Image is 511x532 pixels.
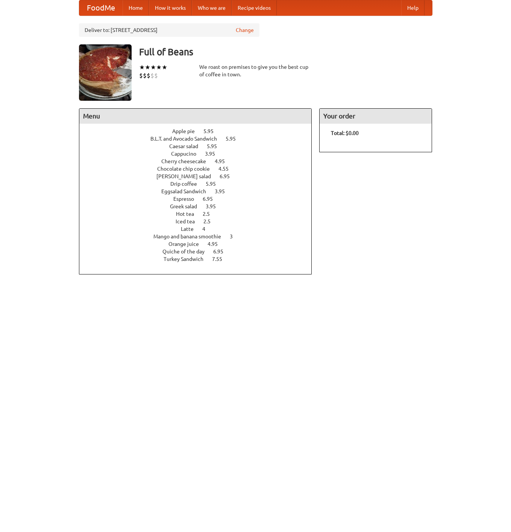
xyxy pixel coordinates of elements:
a: Cherry cheesecake 4.95 [161,158,239,164]
span: 6.95 [213,249,231,255]
a: Change [236,26,254,34]
span: Apple pie [172,128,202,134]
li: $ [147,71,150,80]
span: 5.95 [226,136,243,142]
h4: Menu [79,109,312,124]
a: Who we are [192,0,232,15]
span: B.L.T. and Avocado Sandwich [150,136,224,142]
span: 2.5 [203,218,218,224]
img: angular.jpg [79,44,132,101]
span: Chocolate chip cookie [157,166,217,172]
span: 5.95 [206,181,223,187]
li: $ [143,71,147,80]
a: Greek salad 3.95 [170,203,230,209]
span: 6.95 [203,196,220,202]
li: ★ [156,63,162,71]
span: Eggsalad Sandwich [161,188,214,194]
span: 4.95 [208,241,225,247]
span: Cherry cheesecake [161,158,214,164]
a: Mango and banana smoothie 3 [153,233,247,239]
span: 6.95 [220,173,237,179]
a: FoodMe [79,0,123,15]
span: 3.95 [206,203,223,209]
a: Drip coffee 5.95 [170,181,230,187]
span: 4.55 [218,166,236,172]
span: Latte [181,226,201,232]
a: Help [401,0,425,15]
span: Caesar salad [169,143,206,149]
div: We roast on premises to give you the best cup of coffee in town. [199,63,312,78]
span: [PERSON_NAME] salad [156,173,218,179]
span: 3.95 [215,188,232,194]
a: Espresso 6.95 [173,196,227,202]
a: Turkey Sandwich 7.55 [164,256,236,262]
a: [PERSON_NAME] salad 6.95 [156,173,244,179]
div: Deliver to: [STREET_ADDRESS] [79,23,259,37]
li: ★ [150,63,156,71]
li: ★ [145,63,150,71]
a: Latte 4 [181,226,219,232]
a: Orange juice 4.95 [168,241,232,247]
span: 4 [202,226,213,232]
span: 3 [230,233,240,239]
b: Total: $0.00 [331,130,359,136]
li: $ [139,71,143,80]
a: Chocolate chip cookie 4.55 [157,166,243,172]
li: ★ [139,63,145,71]
a: Quiche of the day 6.95 [162,249,237,255]
span: Iced tea [176,218,202,224]
a: Recipe videos [232,0,277,15]
span: Turkey Sandwich [164,256,211,262]
a: Caesar salad 5.95 [169,143,231,149]
a: Cappucino 3.95 [171,151,229,157]
h3: Full of Beans [139,44,432,59]
span: Drip coffee [170,181,205,187]
span: Cappucino [171,151,204,157]
a: Apple pie 5.95 [172,128,227,134]
span: Quiche of the day [162,249,212,255]
a: Home [123,0,149,15]
a: B.L.T. and Avocado Sandwich 5.95 [150,136,250,142]
li: $ [150,71,154,80]
span: Orange juice [168,241,206,247]
span: 3.95 [205,151,223,157]
span: 4.95 [215,158,232,164]
span: Mango and banana smoothie [153,233,229,239]
span: Greek salad [170,203,205,209]
span: Hot tea [176,211,202,217]
li: ★ [162,63,167,71]
span: 5.95 [207,143,224,149]
span: Espresso [173,196,202,202]
li: $ [154,71,158,80]
a: Iced tea 2.5 [176,218,224,224]
a: Eggsalad Sandwich 3.95 [161,188,239,194]
span: 2.5 [203,211,217,217]
a: Hot tea 2.5 [176,211,224,217]
span: 7.55 [212,256,230,262]
a: How it works [149,0,192,15]
h4: Your order [320,109,432,124]
span: 5.95 [203,128,221,134]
